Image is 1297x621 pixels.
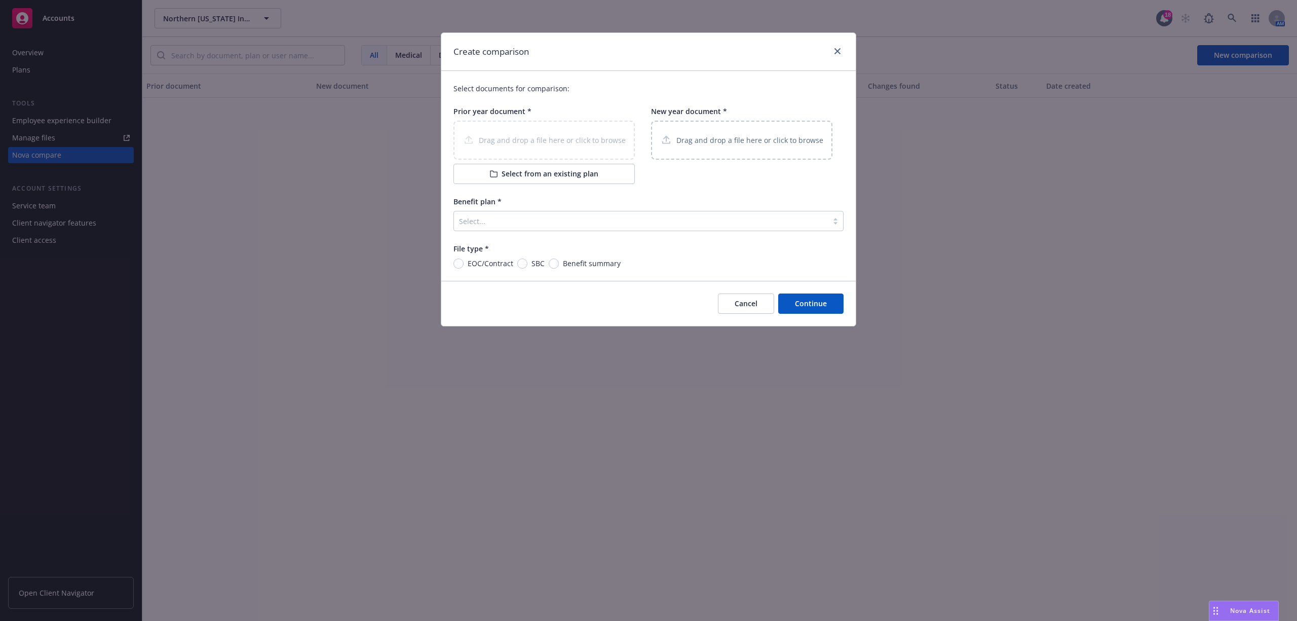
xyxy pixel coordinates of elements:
button: Cancel [718,294,774,314]
span: Nova Assist [1230,606,1270,615]
p: Select documents for comparison: [453,83,844,94]
div: Drag and drop a file here or click to browse [453,121,635,160]
span: Benefit summary [563,258,621,269]
span: EOC/Contract [468,258,513,269]
span: Benefit plan * [453,197,502,206]
div: Drag and drop a file here or click to browse [651,121,832,160]
button: Continue [778,294,844,314]
span: SBC [531,258,545,269]
button: Nova Assist [1209,601,1279,621]
input: SBC [517,259,527,269]
span: File type * [453,244,489,253]
h1: Create comparison [453,45,529,58]
span: Prior year document * [453,106,531,116]
a: close [831,45,844,57]
input: Benefit summary [549,259,559,269]
button: Select from an existing plan [453,164,635,184]
p: Drag and drop a file here or click to browse [676,135,823,145]
input: EOC/Contract [453,259,464,269]
span: New year document * [651,106,727,116]
div: Drag to move [1209,601,1222,620]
